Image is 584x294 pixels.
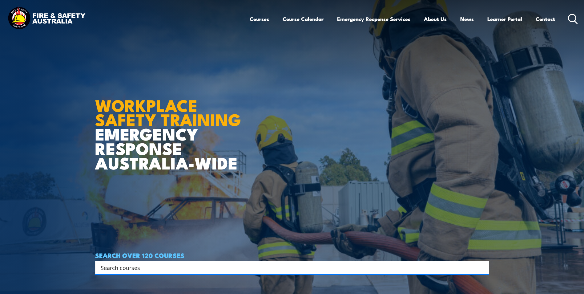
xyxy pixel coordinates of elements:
h4: SEARCH OVER 120 COURSES [95,252,489,259]
a: Courses [250,11,269,27]
a: About Us [424,11,447,27]
input: Search input [101,263,476,272]
h1: EMERGENCY RESPONSE AUSTRALIA-WIDE [95,82,246,170]
strong: WORKPLACE SAFETY TRAINING [95,92,241,132]
button: Search magnifier button [478,263,487,272]
a: Contact [536,11,555,27]
a: Course Calendar [283,11,324,27]
a: Learner Portal [487,11,522,27]
a: Emergency Response Services [337,11,410,27]
a: News [460,11,474,27]
form: Search form [102,263,477,272]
